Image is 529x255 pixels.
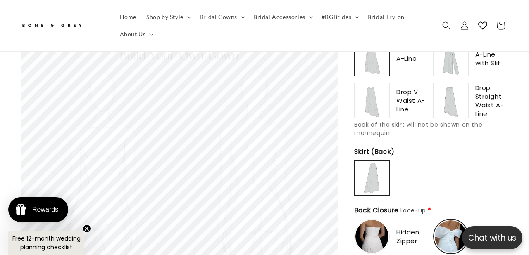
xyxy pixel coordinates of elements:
[18,16,107,35] a: Bone and Grey Bridal
[55,47,91,54] a: Write a review
[253,13,305,21] span: Bridal Accessories
[355,84,388,117] img: https://cdn.shopify.com/s/files/1/0750/3832/7081/files/drop-v-waist-aline_078bfe7f-748c-4646-87b8...
[400,206,426,215] span: Lace-up
[475,83,509,118] span: Drop Straight Waist A-Line
[8,231,84,255] div: Free 12-month wedding planning checklistClose teaser
[83,224,91,233] button: Close teaser
[362,8,410,26] a: Bridal Try-on
[354,147,396,157] span: Skirt (Back)
[356,162,388,194] img: https://cdn.shopify.com/s/files/1/0750/3832/7081/files/a-line_-_back_d7571834-916b-4e15-964b-6180...
[12,234,81,251] span: Free 12-month wedding planning checklist
[434,84,467,117] img: https://cdn.shopify.com/s/files/1/0750/3832/7081/files/drop-straight-waist-aline_17ac0158-d5ad-45...
[141,8,195,26] summary: Shop by Style
[433,12,488,26] button: Write a review
[21,19,83,33] img: Bone and Grey Bridal
[355,220,388,253] img: https://cdn.shopify.com/s/files/1/0750/3832/7081/files/Closure-zipper.png?v=1756370614
[120,31,146,38] span: About Us
[317,8,362,26] summary: #BGBrides
[475,50,509,67] span: A-Line with Slit
[146,13,183,21] span: Shop by Style
[248,8,317,26] summary: Bridal Accessories
[462,232,522,244] p: Chat with us
[434,42,467,75] img: https://cdn.shopify.com/s/files/1/0750/3832/7081/files/a-line_slit_3a481983-194c-46fe-90b3-ce96d0...
[396,87,430,113] span: Drop V-Waist A-Line
[32,206,58,213] div: Rewards
[354,205,426,215] span: Back Closure
[396,228,430,245] span: Hidden Zipper
[322,13,351,21] span: #BGBrides
[195,8,248,26] summary: Bridal Gowns
[354,120,482,137] span: Back of the skirt will not be shown on the mannequin
[367,13,405,21] span: Bridal Try-on
[120,13,136,21] span: Home
[437,17,455,35] summary: Search
[200,13,237,21] span: Bridal Gowns
[396,54,417,63] span: A-Line
[115,26,157,43] summary: About Us
[435,220,467,253] img: https://cdn.shopify.com/s/files/1/0750/3832/7081/files/Closure-lace-up.jpg?v=1756370613
[462,226,522,249] button: Open chatbox
[115,8,141,26] a: Home
[356,42,388,75] img: https://cdn.shopify.com/s/files/1/0750/3832/7081/files/a-line_37bf069e-4231-4b1a-bced-7ad1a487183...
